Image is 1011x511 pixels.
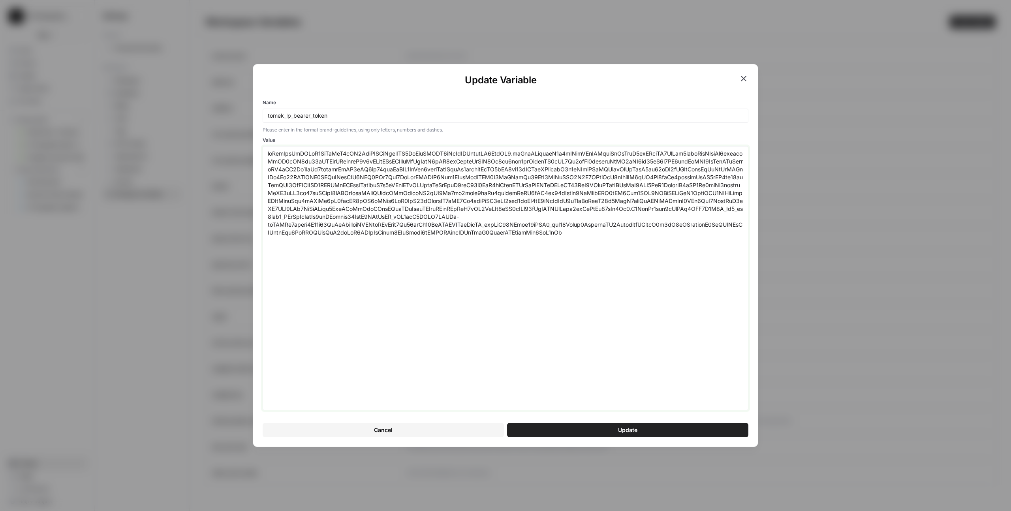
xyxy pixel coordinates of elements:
p: Please enter in the format brand-guidelines, using only letters, numbers and dashes. [263,126,748,134]
span: Update [618,426,637,434]
label: Value [263,137,748,144]
h1: Update Variable [263,74,739,86]
label: Name [263,99,748,106]
button: Update [507,423,748,437]
textarea: loRemIpsUmDOLoR1SiTaMeT4cON2AdiPISCiNgelITS5DoEiuSMODT6iNcIdIDUntutLA6EtdOL9.maGnaALiquaeN1a4mINi... [268,150,743,407]
button: Cancel [263,423,504,437]
input: variable-name [268,112,743,119]
span: Cancel [374,426,393,434]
